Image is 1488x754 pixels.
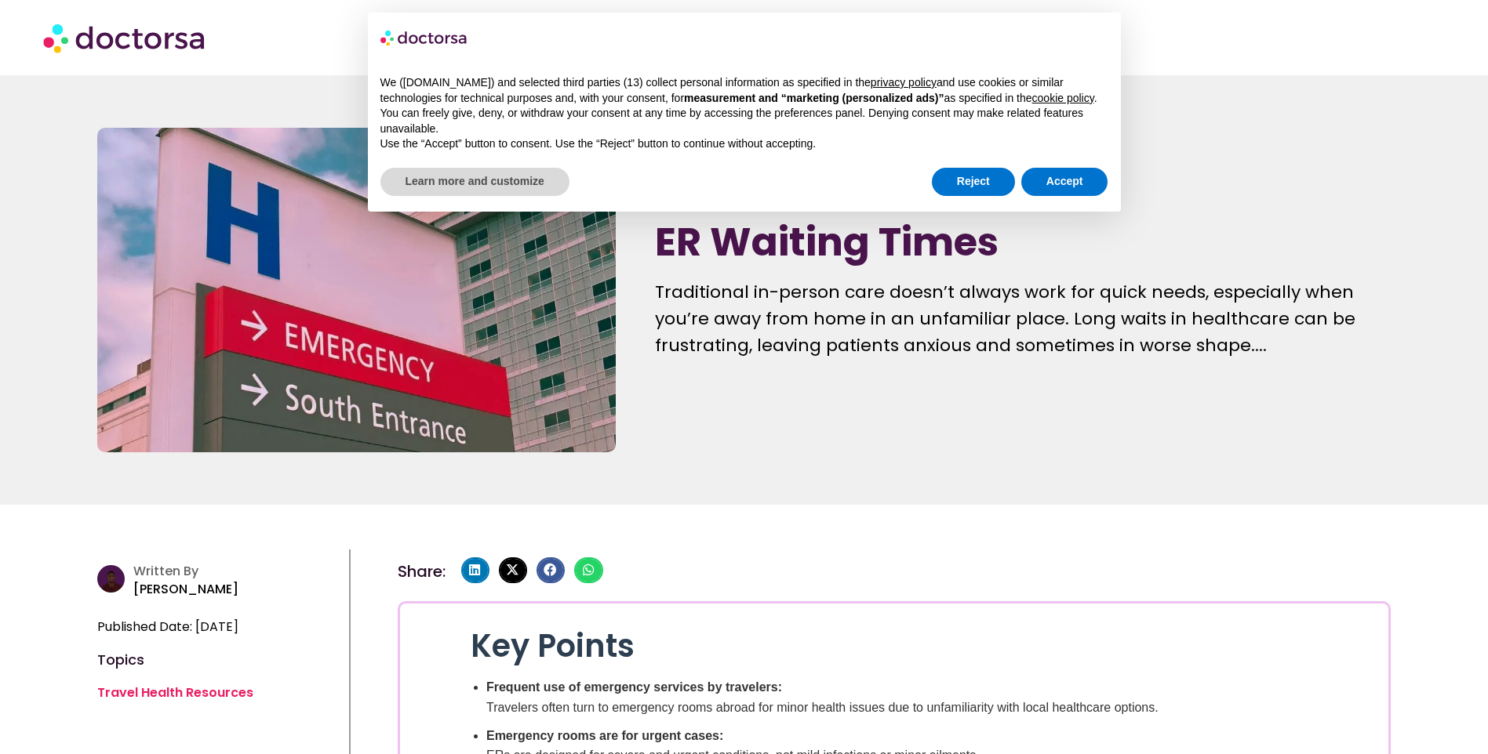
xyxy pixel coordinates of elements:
p: Use the “Accept” button to consent. Use the “Reject” button to continue without accepting. [380,136,1108,152]
a: Travel Health Resources [97,683,253,701]
div: Share on facebook [537,557,565,584]
a: cookie policy [1032,92,1094,104]
div: Share on linkedin [461,557,489,584]
div: Share on whatsapp [574,557,602,584]
div: Share on x-twitter [499,557,527,584]
strong: measurement and “marketing (personalized ads)” [684,92,944,104]
h4: Share: [398,564,446,579]
button: Reject [932,168,1015,196]
strong: Emergency rooms are for urgent cases: [486,729,723,742]
h1: ER Waiting Times [655,221,1391,263]
a: privacy policy [871,76,937,89]
p: You can freely give, deny, or withdraw your consent at any time by accessing the preferences pane... [380,106,1108,136]
p: We ([DOMAIN_NAME]) and selected third parties (13) collect personal information as specified in t... [380,75,1108,106]
strong: Frequent use of emergency services by travelers: [486,680,782,694]
div: Traditional in-person care doesn’t always work for quick needs, especially when you’re away from ... [655,279,1391,359]
h4: Written By [133,564,341,578]
h2: Key Points [471,627,1318,665]
button: Accept [1021,168,1108,196]
li: Travelers often turn to emergency rooms abroad for minor health issues due to unfamiliarity with ... [486,677,1318,717]
button: Learn more and customize [380,168,569,196]
p: [PERSON_NAME] [133,578,341,600]
img: logo [380,25,468,50]
h4: Topics [97,654,341,666]
span: Published Date: [DATE] [97,616,238,638]
img: author [97,565,125,593]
